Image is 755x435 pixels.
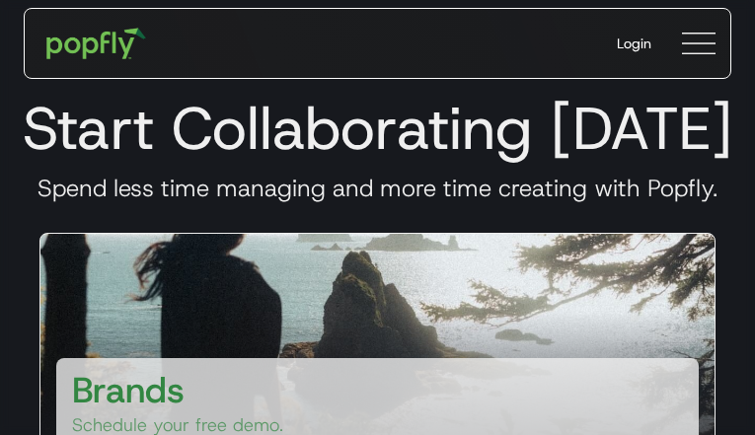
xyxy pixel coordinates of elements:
[72,366,185,413] h3: Brands
[617,34,651,53] div: Login
[16,174,739,203] h3: Spend less time managing and more time creating with Popfly.
[601,18,667,69] a: Login
[33,14,160,73] a: home
[16,93,739,164] h1: Start Collaborating [DATE]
